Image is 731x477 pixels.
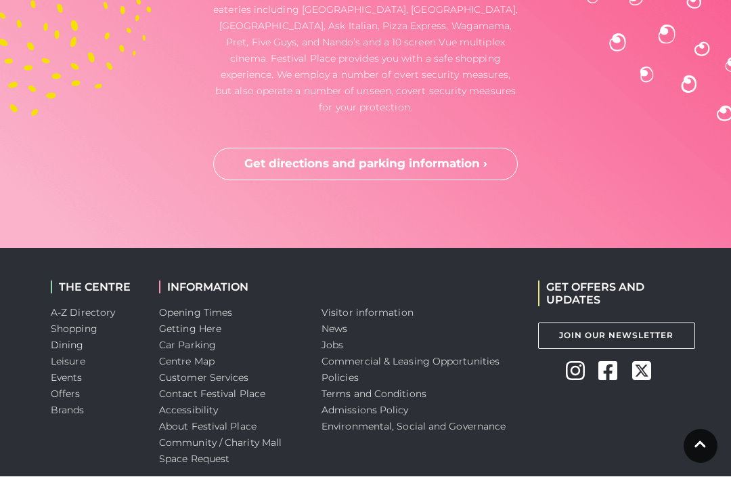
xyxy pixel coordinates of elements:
a: About Festival Place [159,421,257,433]
a: Brands [51,405,85,417]
a: Terms and Conditions [322,388,426,400]
h2: GET OFFERS AND UPDATES [538,281,680,307]
a: Commercial & Leasing Opportunities [322,356,500,368]
a: Contact Festival Place [159,388,265,400]
a: Car Parking [159,339,216,352]
a: Accessibility [159,405,218,417]
a: Join Our Newsletter [538,323,695,350]
h2: INFORMATION [159,281,301,294]
a: Centre Map [159,356,215,368]
a: Dining [51,339,84,352]
a: Jobs [322,339,343,352]
a: Opening Times [159,307,232,319]
a: Admissions Policy [322,405,409,417]
a: Visitor information [322,307,414,319]
a: Events [51,372,83,384]
a: Customer Services [159,372,249,384]
a: Environmental, Social and Governance [322,421,506,433]
a: Shopping [51,323,97,335]
h2: THE CENTRE [51,281,139,294]
a: Leisure [51,356,85,368]
a: Community / Charity Mall Space Request [159,437,282,465]
a: Policies [322,372,359,384]
a: Offers [51,388,81,400]
a: News [322,323,347,335]
a: Get directions and parking information › [213,148,518,181]
a: Getting Here [159,323,221,335]
a: A-Z Directory [51,307,115,319]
